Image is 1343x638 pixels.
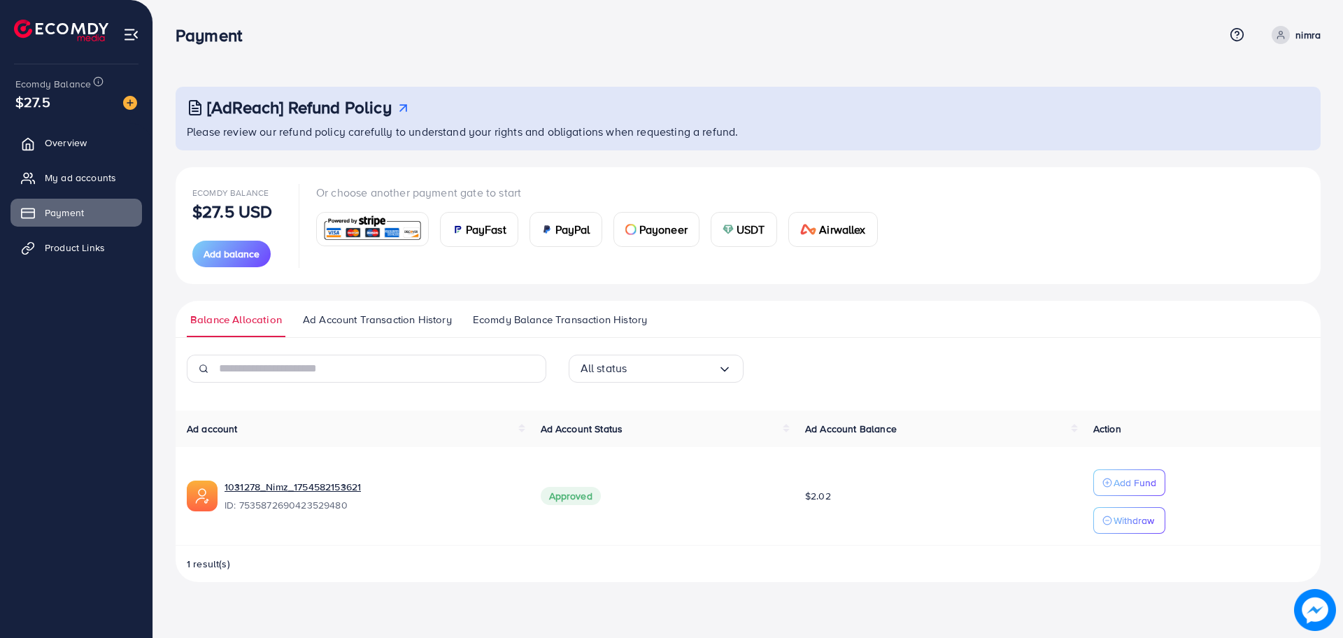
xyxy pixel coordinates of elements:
span: USDT [737,221,765,238]
img: card [321,214,424,244]
span: Action [1093,422,1121,436]
img: card [541,224,553,235]
span: PayPal [555,221,590,238]
div: Search for option [569,355,744,383]
span: ID: 7535872690423529480 [225,498,518,512]
img: card [800,224,817,235]
button: Add Fund [1093,469,1165,496]
button: Add balance [192,241,271,267]
a: cardPayFast [440,212,518,247]
a: cardUSDT [711,212,777,247]
img: logo [14,20,108,41]
span: Payment [45,206,84,220]
a: My ad accounts [10,164,142,192]
p: Or choose another payment gate to start [316,184,889,201]
span: 1 result(s) [187,557,230,571]
p: Please review our refund policy carefully to understand your rights and obligations when requesti... [187,123,1312,140]
span: My ad accounts [45,171,116,185]
p: Withdraw [1114,512,1154,529]
span: Add balance [204,247,260,261]
span: Ad Account Status [541,422,623,436]
button: Withdraw [1093,507,1165,534]
p: Add Fund [1114,474,1156,491]
input: Search for option [627,357,717,379]
a: Payment [10,199,142,227]
span: PayFast [466,221,506,238]
a: card [316,212,429,246]
span: Ecomdy Balance Transaction History [473,312,647,327]
span: Airwallex [819,221,865,238]
a: Product Links [10,234,142,262]
span: Ecomdy Balance [192,187,269,199]
p: nimra [1295,27,1321,43]
span: Ad Account Balance [805,422,897,436]
img: card [625,224,637,235]
img: card [723,224,734,235]
a: Overview [10,129,142,157]
span: Ecomdy Balance [15,77,91,91]
a: cardPayPal [530,212,602,247]
span: Payoneer [639,221,688,238]
span: Ad Account Transaction History [303,312,452,327]
span: $2.02 [805,489,831,503]
img: ic-ads-acc.e4c84228.svg [187,481,218,511]
span: $27.5 [15,92,50,112]
p: $27.5 USD [192,203,272,220]
span: Ad account [187,422,238,436]
a: nimra [1266,26,1321,44]
span: Balance Allocation [190,312,282,327]
h3: [AdReach] Refund Policy [207,97,392,118]
span: Overview [45,136,87,150]
img: menu [123,27,139,43]
img: image [123,96,137,110]
div: <span class='underline'>1031278_Nimz_1754582153621</span></br>7535872690423529480 [225,480,518,512]
span: Approved [541,487,601,505]
h3: Payment [176,25,253,45]
span: Product Links [45,241,105,255]
span: All status [581,357,627,379]
a: 1031278_Nimz_1754582153621 [225,480,361,494]
img: image [1294,589,1336,631]
a: cardAirwallex [788,212,878,247]
img: card [452,224,463,235]
a: cardPayoneer [613,212,699,247]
